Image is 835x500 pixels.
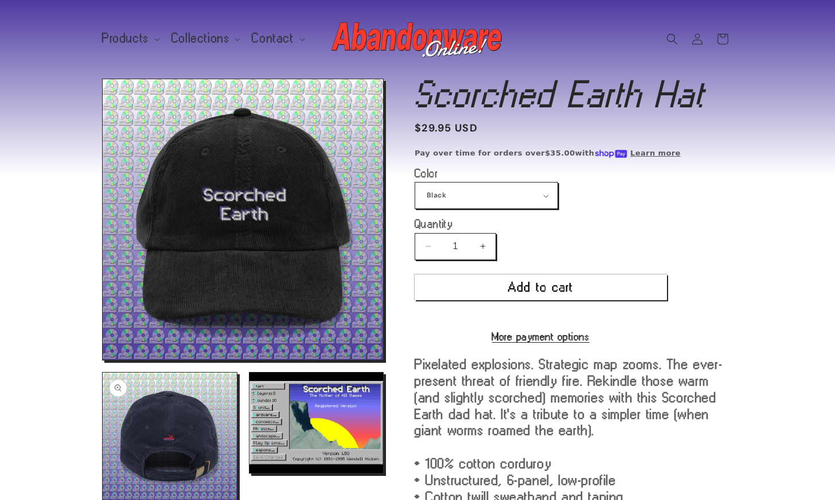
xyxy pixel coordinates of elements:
[95,26,165,51] summary: Products
[245,26,309,51] summary: Contact
[415,218,667,230] label: Quantity
[415,331,667,342] a: More payment options
[415,274,667,300] button: Add to cart
[415,79,733,110] h1: Scorched Earth Hat
[415,121,478,136] span: $29.95 USD
[415,168,667,179] label: Color
[171,33,230,44] span: Collections
[331,16,504,62] img: Abandonware
[102,33,149,44] span: Products
[660,26,685,52] summary: Search
[165,26,245,51] summary: Collections
[327,11,508,66] a: Abandonware
[252,33,294,44] span: Contact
